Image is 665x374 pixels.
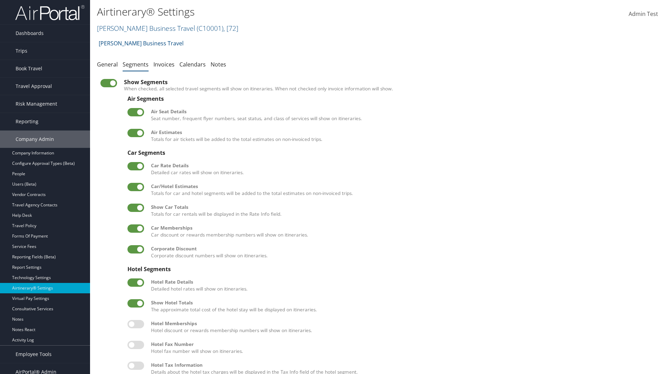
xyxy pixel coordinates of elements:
[197,24,223,33] span: ( C10001 )
[223,24,238,33] span: , [ 72 ]
[151,278,651,285] div: Hotel Rate Details
[16,131,54,148] span: Company Admin
[16,42,27,60] span: Trips
[151,278,651,293] label: Detailed hotel rates will show on itineraries.
[16,60,42,77] span: Book Travel
[629,3,658,25] a: Admin Test
[124,79,655,85] div: Show Segments
[629,10,658,18] span: Admin Test
[211,61,226,68] a: Notes
[127,266,651,272] div: Hotel Segments
[151,245,651,259] label: Corporate discount numbers will show on itineraries.
[151,341,651,348] div: Hotel Fax Number
[151,320,651,334] label: Hotel discount or rewards membership numbers will show on itineraries.
[151,162,651,176] label: Detailed car rates will show on itineraries.
[151,362,651,368] div: Hotel Tax Information
[151,129,651,136] div: Air Estimates
[151,129,651,143] label: Totals for air tickets will be added to the total estimates on non-invoiced trips.
[151,183,651,197] label: Totals for car and hotel segments will be added to the total estimates on non-invoiced trips.
[153,61,175,68] a: Invoices
[151,224,651,239] label: Car discount or rewards membership numbers will show on itineraries.
[16,25,44,42] span: Dashboards
[151,108,651,122] label: Seat number, frequent flyer numbers, seat status, and class of services will show on itineraries.
[127,96,651,102] div: Air Segments
[99,36,184,50] a: [PERSON_NAME] Business Travel
[179,61,206,68] a: Calendars
[127,150,651,156] div: Car Segments
[151,183,651,190] div: Car/Hotel Estimates
[124,85,655,92] label: When checked, all selected travel segments will show on itineraries. When not checked only invoic...
[151,299,651,306] div: Show Hotel Totals
[16,78,52,95] span: Travel Approval
[97,61,118,68] a: General
[15,5,85,21] img: airportal-logo.png
[97,5,471,19] h1: Airtinerary® Settings
[97,24,238,33] a: [PERSON_NAME] Business Travel
[151,224,651,231] div: Car Memberships
[151,245,651,252] div: Corporate Discount
[16,113,38,130] span: Reporting
[16,346,52,363] span: Employee Tools
[151,320,651,327] div: Hotel Memberships
[151,299,651,313] label: The approximate total cost of the hotel stay will be displayed on itineraries.
[151,204,651,211] div: Show Car Totals
[151,108,651,115] div: Air Seat Details
[16,95,57,113] span: Risk Management
[123,61,149,68] a: Segments
[151,204,651,218] label: Totals for car rentals will be displayed in the Rate Info field.
[151,341,651,355] label: Hotel fax number will show on itineraries.
[151,162,651,169] div: Car Rate Details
